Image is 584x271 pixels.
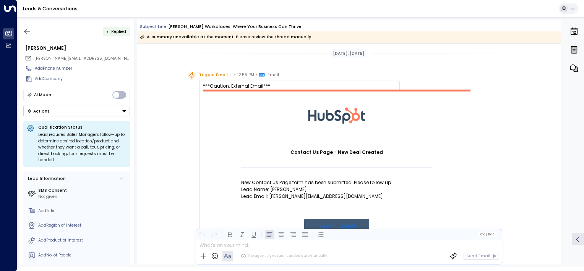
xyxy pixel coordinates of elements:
[304,219,369,233] a: View in HubSpot
[241,179,432,186] p: New Contact Us Page form has been submitted. Please follow up.
[268,71,279,79] span: Email
[34,56,137,61] span: [PERSON_NAME][EMAIL_ADDRESS][DOMAIN_NAME]
[35,76,130,82] div: AddCompany
[23,106,130,116] button: Actions
[486,232,487,236] span: |
[256,71,258,79] span: •
[111,29,126,34] span: Replied
[308,91,365,139] img: HubSpot
[38,124,127,130] p: Qualification Status
[140,24,167,29] span: Subject Line:
[38,208,128,214] div: AddTitle
[26,176,66,182] div: Lead Information
[106,26,109,37] div: •
[478,232,497,237] button: Cc|Bcc
[38,194,128,200] div: Not given
[27,108,50,114] div: Actions
[234,71,236,79] span: •
[38,188,128,194] label: SMS Consent
[23,5,78,12] a: Leads & Conversations
[38,237,128,243] div: AddProduct of Interest
[241,186,432,193] p: Lead Name: [PERSON_NAME]
[38,132,127,163] div: Lead requires Sales Managers follow-up to determine desired location/product and whether they wan...
[241,149,432,156] h1: Contact Us Page - New Deal Created
[25,45,130,52] div: [PERSON_NAME]
[331,49,367,58] div: [DATE], [DATE]
[23,106,130,116] div: Button group with a nested menu
[34,56,130,62] span: granados.jc@gmail.com
[168,24,302,30] div: [PERSON_NAME] Workplaces: Where Your Business Can Thrive
[38,222,128,229] div: AddRegion of Interest
[209,230,219,239] button: Redo
[140,33,312,41] div: AI summary unavailable at the moment. Please review the thread manually.
[480,232,495,236] span: Cc Bcc
[241,253,327,259] div: The agent signature is added automatically
[237,71,254,79] span: 12:55 PM
[38,252,128,258] div: AddNo. of People
[241,193,432,200] p: Lead Email: [PERSON_NAME][EMAIL_ADDRESS][DOMAIN_NAME]
[198,230,207,239] button: Undo
[199,71,228,79] span: Trigger Email
[35,65,130,72] div: AddPhone number
[34,91,51,99] div: AI Mode
[229,71,231,79] span: •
